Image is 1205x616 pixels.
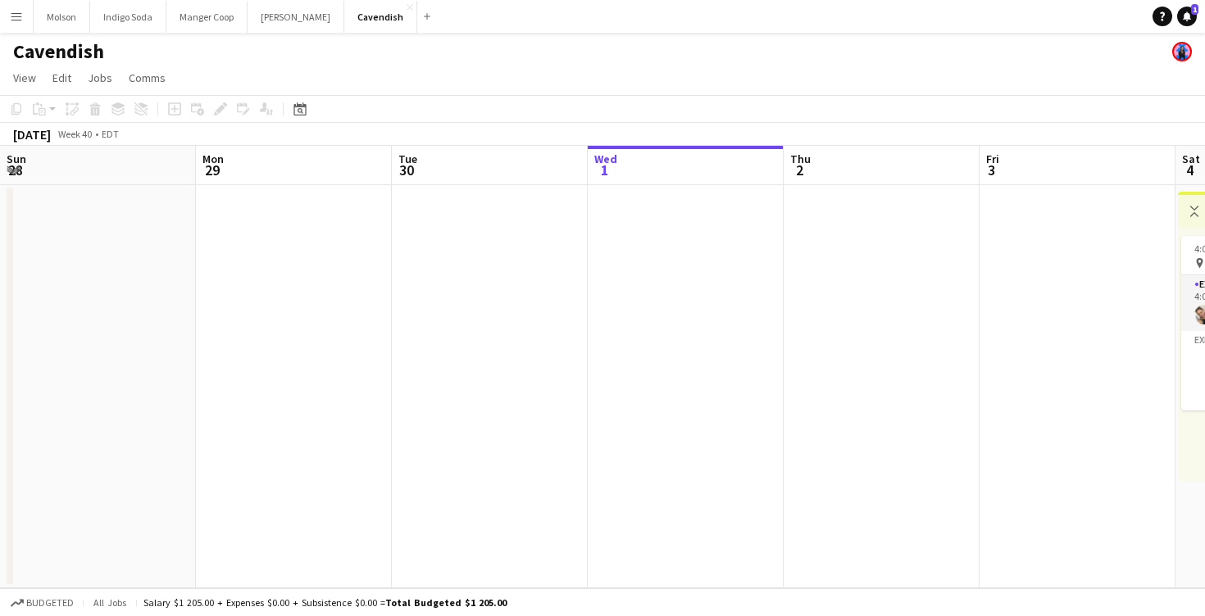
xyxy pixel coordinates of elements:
span: Week 40 [54,128,95,140]
app-user-avatar: Laurence Pare [1172,42,1192,61]
span: Total Budgeted $1 205.00 [385,596,507,609]
span: 1 [1191,4,1198,15]
span: 2 [788,161,811,179]
span: 4 [1180,161,1200,179]
a: 1 [1177,7,1197,26]
a: View [7,67,43,88]
span: Fri [986,152,999,166]
span: Jobs [88,70,112,85]
span: 30 [396,161,417,179]
button: Budgeted [8,594,76,612]
button: [PERSON_NAME] [248,1,344,33]
span: Comms [129,70,166,85]
span: Mon [202,152,224,166]
button: Indigo Soda [90,1,166,33]
span: Wed [594,152,617,166]
span: Edit [52,70,71,85]
div: Salary $1 205.00 + Expenses $0.00 + Subsistence $0.00 = [143,596,507,609]
a: Edit [46,67,78,88]
button: Cavendish [344,1,417,33]
button: Manger Coop [166,1,248,33]
div: EDT [102,128,119,140]
a: Comms [122,67,172,88]
span: 28 [4,161,26,179]
h1: Cavendish [13,39,104,64]
span: Sat [1182,152,1200,166]
span: Thu [790,152,811,166]
span: 1 [592,161,617,179]
span: View [13,70,36,85]
span: Sun [7,152,26,166]
a: Jobs [81,67,119,88]
span: Budgeted [26,597,74,609]
div: [DATE] [13,126,51,143]
span: Tue [398,152,417,166]
span: 3 [984,161,999,179]
span: All jobs [90,596,130,609]
span: 29 [200,161,224,179]
button: Molson [34,1,90,33]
